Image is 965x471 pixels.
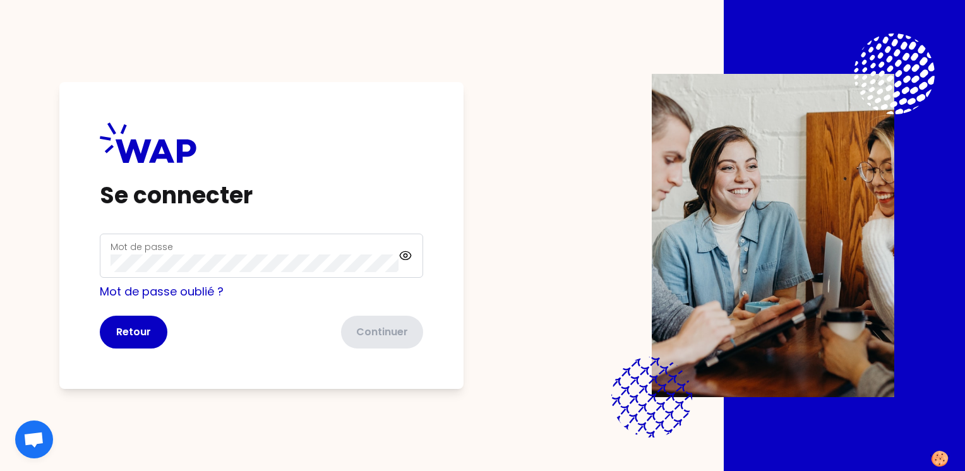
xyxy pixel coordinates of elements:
img: Description [652,74,894,397]
h1: Se connecter [100,183,423,208]
label: Mot de passe [111,241,173,253]
div: Ouvrir le chat [15,420,53,458]
button: Retour [100,316,167,349]
a: Mot de passe oublié ? [100,283,224,299]
button: Continuer [341,316,423,349]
